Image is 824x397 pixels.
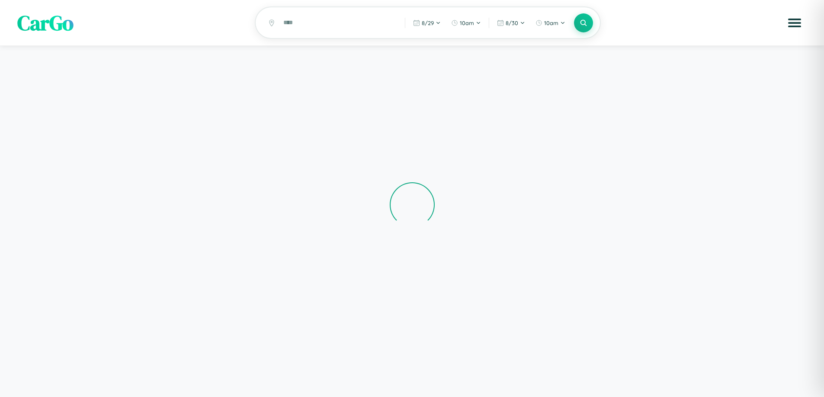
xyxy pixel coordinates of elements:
span: 8 / 29 [422,19,434,26]
span: 10am [460,19,474,26]
button: 10am [447,16,485,30]
button: 8/29 [409,16,445,30]
span: 8 / 30 [506,19,518,26]
button: 10am [531,16,570,30]
button: 8/30 [493,16,529,30]
button: Open menu [782,11,807,35]
span: CarGo [17,9,74,37]
span: 10am [544,19,558,26]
